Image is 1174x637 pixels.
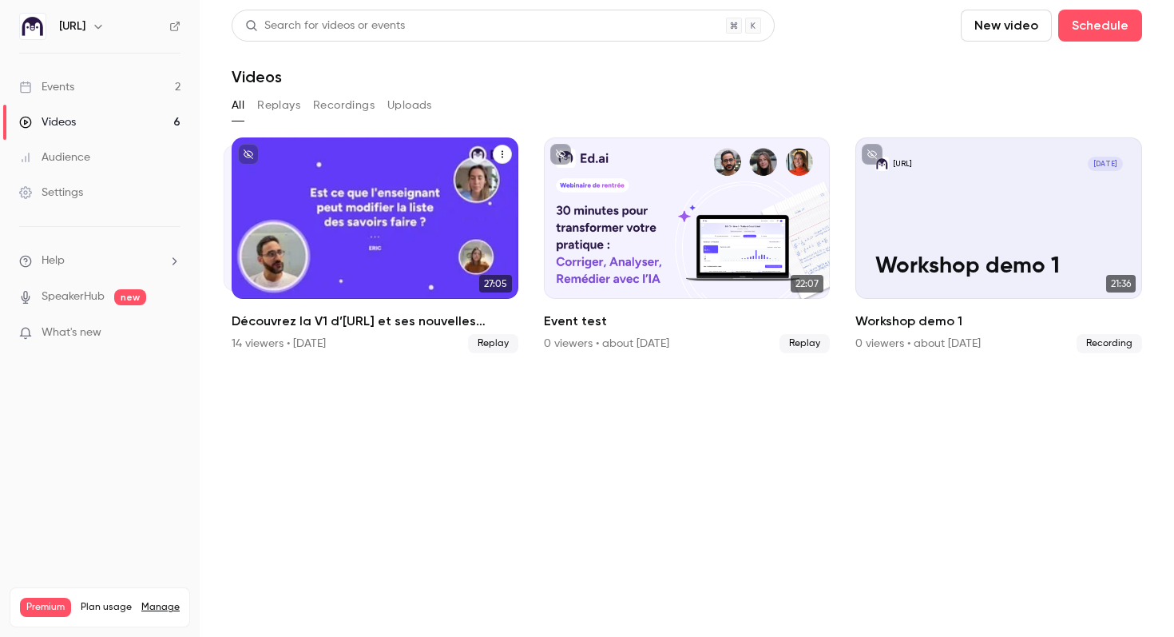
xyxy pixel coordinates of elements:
p: Workshop demo 1 [875,253,1123,279]
h6: [URL] [59,18,85,34]
div: 14 viewers • [DATE] [232,336,326,352]
span: Replay [468,334,518,353]
h2: Event test [544,312,831,331]
button: All [232,93,244,118]
ul: Videos [232,137,1142,353]
span: What's new [42,324,101,341]
li: help-dropdown-opener [19,253,180,269]
span: 27:05 [479,275,512,293]
div: Audience [19,149,90,165]
span: 22:07 [791,275,823,293]
a: 22:07Event test0 viewers • about [DATE]Replay [544,137,831,353]
span: Premium [20,598,71,617]
button: Replays [257,93,300,118]
h2: Découvrez la V1 d’[URL] et ses nouvelles fonctionnalités ! [232,312,518,331]
button: unpublished [862,144,882,165]
a: 27:0527:05Découvrez la V1 d’[URL] et ses nouvelles fonctionnalités !14 viewers • [DATE]Replay [232,137,518,353]
div: Search for videos or events [245,18,405,34]
li: Workshop demo 1 [855,137,1142,353]
button: unpublished [550,144,571,165]
a: Workshop demo 1[URL][DATE]Workshop demo 121:36Workshop demo 10 viewers • about [DATE]Recording [855,137,1142,353]
span: Plan usage [81,601,132,614]
div: Videos [19,114,76,130]
button: unpublished [238,144,259,165]
li: Event test [544,137,831,353]
span: 21:36 [1106,275,1136,293]
div: 0 viewers • about [DATE] [544,336,669,352]
span: Help [42,253,65,269]
button: New video [961,10,1052,42]
div: Events [19,79,74,95]
h1: Videos [232,67,282,86]
li: Découvrez la V1 d’Ed.ai et ses nouvelles fonctionnalités ! [232,137,518,353]
img: Ed.ai [20,14,46,39]
a: Manage [141,601,180,614]
h2: Workshop demo 1 [855,312,1142,331]
a: SpeakerHub [42,289,105,305]
button: Recordings [313,93,375,118]
div: Settings [19,185,83,201]
span: Replay [779,334,830,353]
section: Videos [232,10,1142,627]
span: [DATE] [1088,157,1123,171]
span: Recording [1077,334,1142,353]
p: [URL] [894,159,911,169]
button: Schedule [1058,10,1142,42]
span: new [114,289,146,305]
div: 0 viewers • about [DATE] [855,336,981,352]
button: Uploads [387,93,432,118]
